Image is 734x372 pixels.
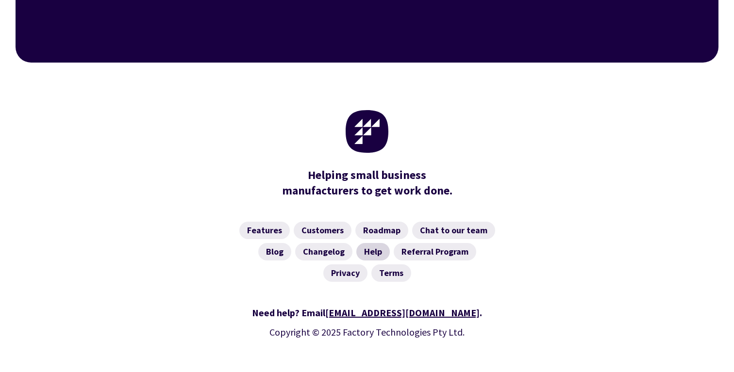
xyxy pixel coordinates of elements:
[277,167,457,198] div: manufacturers to get work done.
[356,243,390,260] a: Help
[394,243,476,260] a: Referral Program
[371,264,411,282] a: Terms
[355,222,408,239] a: Roadmap
[325,307,480,319] a: [EMAIL_ADDRESS][DOMAIN_NAME]
[295,243,352,260] a: Changelog
[87,324,647,340] p: Copyright © 2025 Factory Technologies Pty Ltd.
[258,243,291,260] a: Blog
[294,222,351,239] a: Customers
[87,305,647,321] div: Need help? Email .
[564,267,734,372] iframe: Chat Widget
[239,222,290,239] a: Features
[412,222,495,239] a: Chat to our team
[308,167,426,183] mark: Helping small business
[87,222,647,282] nav: Footer Navigation
[323,264,367,282] a: Privacy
